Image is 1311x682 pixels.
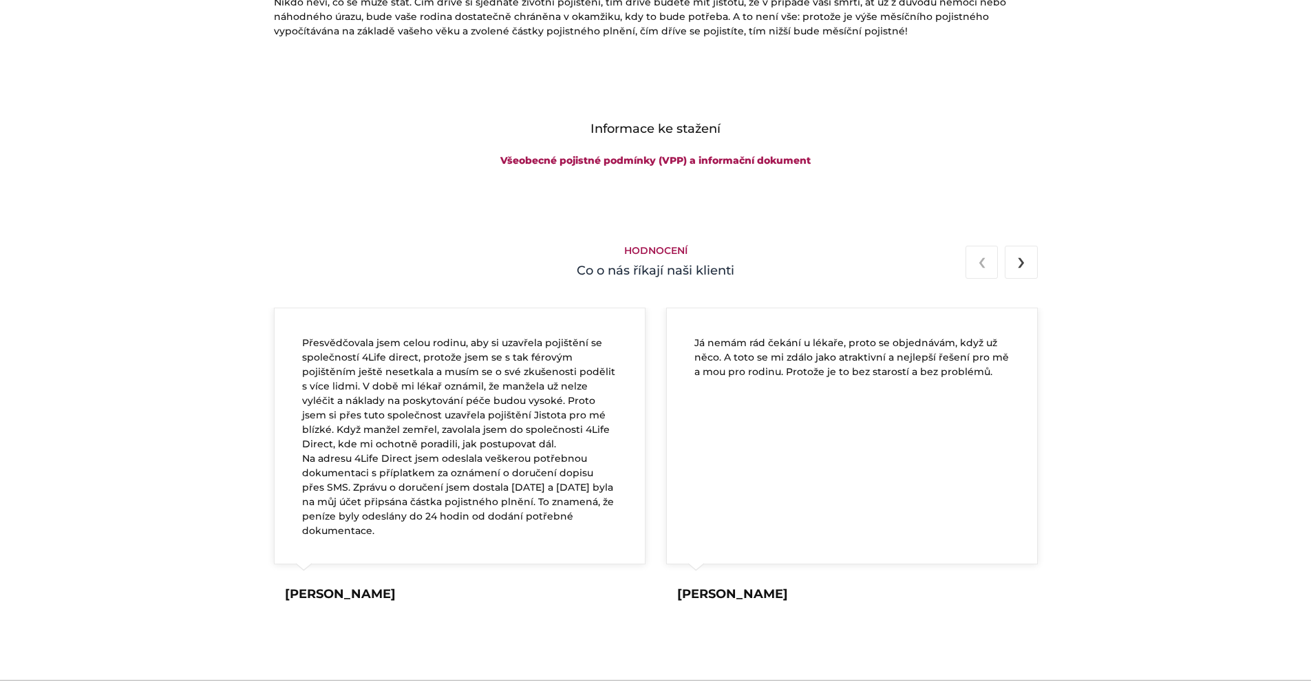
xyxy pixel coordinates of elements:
[694,336,1010,379] p: Já nemám rád čekání u lékaře, proto se objednávám, když už něco. A toto se mi zdálo jako atraktiv...
[500,154,811,167] a: Všeobecné pojistné podmínky (VPP) a informační dokument
[978,244,986,277] span: Previous
[302,336,617,538] p: Přesvědčovala jsem celou rodinu, aby si uzavřela pojištění se společností 4Life direct, protože j...
[274,245,1038,257] h5: Hodnocení
[677,585,788,604] div: [PERSON_NAME]
[274,262,1038,280] h4: Co o nás říkají naši klienti
[1017,244,1025,277] span: Next
[285,585,396,604] div: [PERSON_NAME]
[274,120,1038,138] h4: Informace ke stažení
